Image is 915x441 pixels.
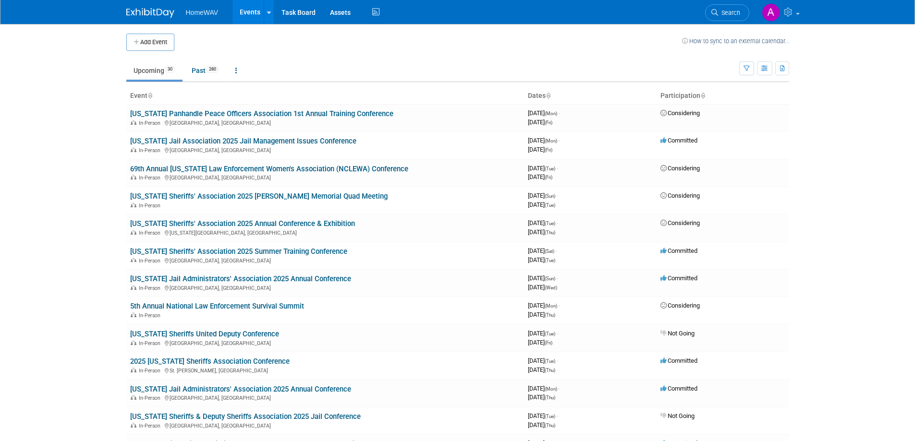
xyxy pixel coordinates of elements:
[545,203,555,208] span: (Tue)
[559,385,560,392] span: -
[545,193,555,199] span: (Sun)
[660,274,697,282] span: Committed
[147,92,152,99] a: Sort by Event Name
[528,219,558,226] span: [DATE]
[130,165,408,173] a: 69th Annual [US_STATE] Law Enforcement Women's Association (NCLEWA) Conference
[545,386,557,392] span: (Mon)
[557,412,558,419] span: -
[130,192,388,201] a: [US_STATE] Sheriffs' Association 2025 [PERSON_NAME] Memorial Quad Meeting
[762,3,780,22] img: Amanda Jasper
[184,61,226,80] a: Past280
[131,203,136,207] img: In-Person Event
[559,302,560,309] span: -
[557,274,558,282] span: -
[546,92,550,99] a: Sort by Start Date
[718,9,740,16] span: Search
[131,230,136,235] img: In-Person Event
[528,192,558,199] span: [DATE]
[126,61,183,80] a: Upcoming30
[139,340,163,346] span: In-Person
[131,175,136,179] img: In-Person Event
[682,37,789,45] a: How to sync to an external calendar...
[545,249,554,254] span: (Sat)
[657,88,789,104] th: Participation
[660,385,697,392] span: Committed
[139,175,163,181] span: In-Person
[139,203,163,209] span: In-Person
[131,120,136,125] img: In-Person Event
[660,219,700,226] span: Considering
[131,368,136,372] img: In-Person Event
[139,147,163,154] span: In-Person
[130,330,279,338] a: [US_STATE] Sheriffs United Deputy Conference
[126,88,524,104] th: Event
[130,173,520,181] div: [GEOGRAPHIC_DATA], [GEOGRAPHIC_DATA]
[545,312,555,318] span: (Thu)
[139,258,163,264] span: In-Person
[528,311,555,318] span: [DATE]
[528,385,560,392] span: [DATE]
[705,4,749,21] a: Search
[528,228,555,236] span: [DATE]
[130,109,393,118] a: [US_STATE] Panhandle Peace Officers Association 1st Annual Training Conference
[130,228,520,236] div: [US_STATE][GEOGRAPHIC_DATA], [GEOGRAPHIC_DATA]
[559,109,560,117] span: -
[660,192,700,199] span: Considering
[528,302,560,309] span: [DATE]
[545,368,555,373] span: (Thu)
[130,137,356,145] a: [US_STATE] Jail Association 2025 Jail Management Issues Conference
[130,412,361,421] a: [US_STATE] Sheriffs & Deputy Sheriffs Association 2025 Jail Conference
[126,34,174,51] button: Add Event
[528,165,558,172] span: [DATE]
[545,331,555,336] span: (Tue)
[557,165,558,172] span: -
[130,256,520,264] div: [GEOGRAPHIC_DATA], [GEOGRAPHIC_DATA]
[139,285,163,291] span: In-Person
[545,414,555,419] span: (Tue)
[528,247,557,254] span: [DATE]
[660,412,695,419] span: Not Going
[131,147,136,152] img: In-Person Event
[660,302,700,309] span: Considering
[556,247,557,254] span: -
[700,92,705,99] a: Sort by Participation Type
[528,412,558,419] span: [DATE]
[528,393,555,401] span: [DATE]
[130,385,351,393] a: [US_STATE] Jail Administrators' Association 2025 Annual Conference
[130,219,355,228] a: [US_STATE] Sheriffs' Association 2025 Annual Conference & Exhibition
[660,357,697,364] span: Committed
[545,340,552,346] span: (Fri)
[545,285,557,290] span: (Wed)
[559,137,560,144] span: -
[206,66,219,73] span: 280
[528,146,552,153] span: [DATE]
[139,368,163,374] span: In-Person
[545,258,555,263] span: (Tue)
[131,423,136,428] img: In-Person Event
[130,274,351,283] a: [US_STATE] Jail Administrators' Association 2025 Annual Conference
[126,8,174,18] img: ExhibitDay
[557,330,558,337] span: -
[545,166,555,171] span: (Tue)
[131,395,136,400] img: In-Person Event
[131,285,136,290] img: In-Person Event
[545,111,557,116] span: (Mon)
[660,330,695,337] span: Not Going
[557,219,558,226] span: -
[660,109,700,117] span: Considering
[130,247,347,256] a: [US_STATE] Sheriffs' Association 2025 Summer Training Conference
[528,119,552,126] span: [DATE]
[139,312,163,319] span: In-Person
[131,312,136,317] img: In-Person Event
[528,330,558,337] span: [DATE]
[528,339,552,346] span: [DATE]
[528,256,555,263] span: [DATE]
[130,284,520,291] div: [GEOGRAPHIC_DATA], [GEOGRAPHIC_DATA]
[528,357,558,364] span: [DATE]
[139,423,163,429] span: In-Person
[130,119,520,126] div: [GEOGRAPHIC_DATA], [GEOGRAPHIC_DATA]
[528,109,560,117] span: [DATE]
[528,274,558,282] span: [DATE]
[139,395,163,401] span: In-Person
[130,146,520,154] div: [GEOGRAPHIC_DATA], [GEOGRAPHIC_DATA]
